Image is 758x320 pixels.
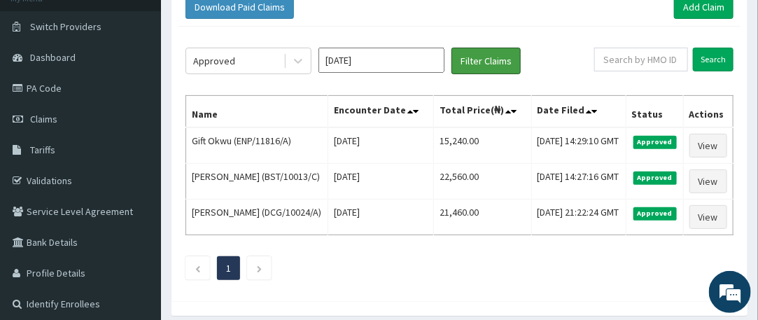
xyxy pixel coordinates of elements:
span: Dashboard [30,51,76,64]
a: View [689,205,727,229]
input: Select Month and Year [318,48,444,73]
a: Next page [256,262,262,274]
th: Total Price(₦) [433,96,531,128]
th: Encounter Date [328,96,434,128]
td: [DATE] 14:27:16 GMT [531,164,626,200]
th: Name [186,96,328,128]
span: Approved [633,136,678,148]
td: [PERSON_NAME] (DCG/10024/A) [186,200,328,235]
a: Previous page [195,262,201,274]
td: [DATE] [328,200,434,235]
td: [DATE] [328,127,434,164]
td: 15,240.00 [433,127,531,164]
span: Claims [30,113,57,125]
td: 21,460.00 [433,200,531,235]
input: Search by HMO ID [594,48,688,71]
td: [DATE] 21:22:24 GMT [531,200,626,235]
td: [DATE] [328,164,434,200]
td: [DATE] 14:29:10 GMT [531,127,626,164]
a: Page 1 is your current page [226,262,231,274]
span: Switch Providers [30,20,101,33]
th: Actions [683,96,733,128]
span: Approved [633,207,678,220]
a: View [689,134,727,158]
th: Date Filed [531,96,626,128]
div: Approved [193,54,235,68]
th: Status [626,96,683,128]
input: Search [693,48,734,71]
td: Gift Okwu (ENP/11816/A) [186,127,328,164]
span: Approved [633,172,678,184]
td: 22,560.00 [433,164,531,200]
button: Filter Claims [451,48,521,74]
span: Tariffs [30,144,55,156]
a: View [689,169,727,193]
td: [PERSON_NAME] (BST/10013/C) [186,164,328,200]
